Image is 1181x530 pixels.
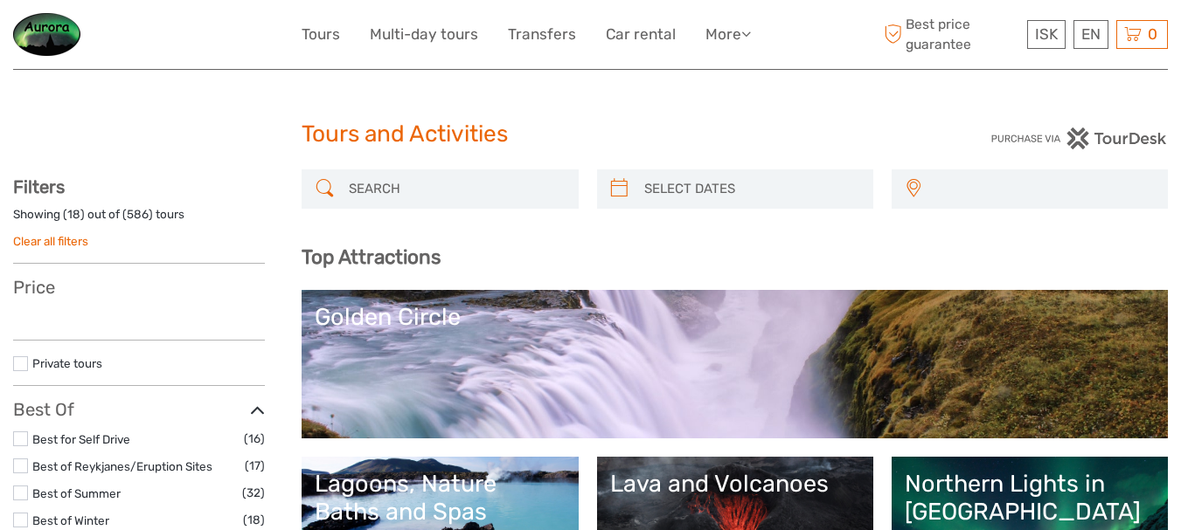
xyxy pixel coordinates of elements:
[13,13,80,56] img: Guesthouse information
[705,22,751,47] a: More
[990,127,1168,149] img: PurchaseViaTourDesk.png
[342,174,569,204] input: SEARCH
[1035,25,1058,43] span: ISK
[32,513,109,527] a: Best of Winter
[370,22,478,47] a: Multi-day tours
[32,432,130,446] a: Best for Self Drive
[315,303,1155,425] a: Golden Circle
[508,22,576,47] a: Transfers
[127,206,149,223] label: 586
[242,483,265,503] span: (32)
[13,234,88,248] a: Clear all filters
[245,456,265,476] span: (17)
[606,22,676,47] a: Car rental
[1073,20,1108,49] div: EN
[13,399,265,420] h3: Best Of
[302,22,340,47] a: Tours
[315,470,565,527] div: Lagoons, Nature Baths and Spas
[879,15,1023,53] span: Best price guarantee
[302,245,441,269] b: Top Attractions
[67,206,80,223] label: 18
[32,459,212,473] a: Best of Reykjanes/Eruption Sites
[302,120,879,148] h1: Tours and Activities
[315,303,1155,331] div: Golden Circle
[243,510,265,530] span: (18)
[13,176,65,197] strong: Filters
[244,429,265,449] span: (16)
[13,277,265,298] h3: Price
[32,486,121,500] a: Best of Summer
[1145,25,1160,43] span: 0
[13,206,265,233] div: Showing ( ) out of ( ) tours
[32,356,102,370] a: Private tours
[637,174,865,204] input: SELECT DATES
[610,470,860,498] div: Lava and Volcanoes
[905,470,1155,527] div: Northern Lights in [GEOGRAPHIC_DATA]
